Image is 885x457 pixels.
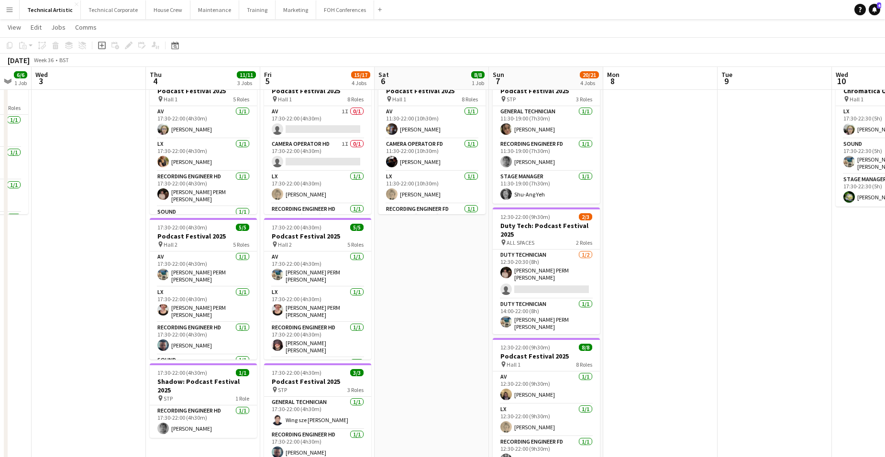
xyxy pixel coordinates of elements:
span: ALL SPACES [507,239,534,246]
div: 4 Jobs [352,79,370,87]
h3: Podcast Festival 2025 [378,87,486,95]
span: 5 Roles [233,96,249,103]
span: 12:30-22:00 (9h30m) [500,213,550,220]
span: 4 [877,2,881,9]
app-job-card: 17:30-22:00 (4h30m)5/5Podcast Festival 2025 Hall 25 RolesAV1/117:30-22:00 (4h30m)[PERSON_NAME] PE... [264,218,371,359]
app-card-role: General Technician1/111:30-19:00 (7h30m)[PERSON_NAME] [493,106,600,139]
app-card-role: Duty Technician1/114:00-22:00 (8h)[PERSON_NAME] PERM [PERSON_NAME] [493,299,600,334]
app-card-role: LX1/117:30-22:00 (4h30m)[PERSON_NAME] PERM [PERSON_NAME] [264,287,371,322]
span: Hall 1 [392,96,406,103]
a: Jobs [47,21,69,33]
app-card-role: Stage Manager1/111:30-19:00 (7h30m)Shu-Ang Yeh [493,171,600,204]
div: [DATE] [8,55,30,65]
span: 1 Role [235,395,249,402]
app-card-role: AV1/117:30-22:00 (4h30m)[PERSON_NAME] PERM [PERSON_NAME] [150,251,257,287]
span: 17:30-22:00 (4h30m) [157,369,207,376]
span: 7 [491,76,504,87]
span: 6 Roles [4,104,21,111]
app-card-role: Sound1/1 [150,207,257,239]
span: 8/8 [579,344,592,351]
app-card-role: Recording Engineer FD1/111:30-19:00 (7h30m)[PERSON_NAME] [493,139,600,171]
span: Fri [264,70,272,79]
app-card-role: Recording Engineer HD1/117:30-22:00 (4h30m)[PERSON_NAME] [150,322,257,355]
div: 1 Job [472,79,484,87]
span: Wed [35,70,48,79]
app-card-role: Sound1/1 [264,358,371,390]
app-card-role: LX1/112:30-22:00 (9h30m)[PERSON_NAME] [493,404,600,436]
button: Technical Artistic [20,0,81,19]
app-card-role: Recording Engineer FD1/111:30-22:00 (10h30m) [378,204,486,236]
app-job-card: 17:30-22:00 (4h30m)6/8Podcast Festival 2025 Hall 18 RolesAV1I0/117:30-22:00 (4h30m) Camera Operat... [264,73,371,214]
div: 4 Jobs [580,79,598,87]
app-job-card: 17:30-22:00 (4h30m)5/5Podcast Festival 2025 Hall 25 RolesAV1/117:30-22:00 (4h30m)[PERSON_NAME] PE... [150,218,257,359]
span: Thu [150,70,162,79]
h3: Shadow: Podcast Festival 2025 [150,377,257,394]
span: Jobs [51,23,66,32]
app-card-role: General Technician1/117:30-22:00 (4h30m)Wing sze [PERSON_NAME] [264,397,371,429]
app-card-role: Camera Operator FD1/111:30-22:00 (10h30m)[PERSON_NAME] [378,139,486,171]
app-card-role: Camera Operator HD1I0/117:30-22:00 (4h30m) [264,139,371,171]
h3: Duty Tech: Podcast Festival 2025 [493,221,600,239]
span: Tue [721,70,732,79]
span: STP [164,395,173,402]
span: Hall 1 [850,96,863,103]
app-card-role: AV1/112:30-22:00 (9h30m)[PERSON_NAME] [493,371,600,404]
span: Wed [836,70,848,79]
app-card-role: AV1/117:30-22:00 (4h30m)[PERSON_NAME] PERM [PERSON_NAME] [264,251,371,287]
span: View [8,23,21,32]
button: Technical Corporate [81,0,146,19]
span: 8 Roles [576,361,592,368]
app-job-card: 11:30-22:00 (10h30m)8/8Podcast Festival 2025 Hall 18 RolesAV1/111:30-22:00 (10h30m)[PERSON_NAME]C... [378,73,486,214]
span: 17:30-22:00 (4h30m) [272,369,321,376]
app-job-card: 12:30-22:00 (9h30m)2/3Duty Tech: Podcast Festival 2025 ALL SPACES2 RolesDuty Technician1/212:30-2... [493,207,600,334]
app-card-role: AV1/111:30-22:00 (10h30m)[PERSON_NAME] [378,106,486,139]
button: Maintenance [190,0,239,19]
app-card-role: Duty Technician1/212:30-20:30 (8h)[PERSON_NAME] PERM [PERSON_NAME] [493,250,600,299]
button: FOH Conferences [316,0,374,19]
span: 1/1 [236,369,249,376]
span: 6/6 [14,71,27,78]
app-card-role: LX1/117:30-22:00 (4h30m)[PERSON_NAME] PERM [PERSON_NAME] [150,287,257,322]
span: 5 Roles [233,241,249,248]
h3: Podcast Festival 2025 [150,232,257,240]
span: 3/3 [350,369,364,376]
span: Hall 1 [164,96,177,103]
h3: Podcast Festival 2025 [493,352,600,360]
app-card-role: LX1/117:30-22:00 (4h30m)[PERSON_NAME] [264,171,371,204]
span: 5 [263,76,272,87]
button: House Crew [146,0,190,19]
span: 3 [34,76,48,87]
span: 3 Roles [576,96,592,103]
h3: Podcast Festival 2025 [264,232,371,240]
app-job-card: 17:30-22:00 (4h30m)1/1Shadow: Podcast Festival 2025 STP1 RoleRecording Engineer HD1/117:30-22:00 ... [150,363,257,438]
span: 8/8 [471,71,485,78]
span: 5 Roles [347,241,364,248]
span: 11/11 [237,71,256,78]
span: 6 [377,76,389,87]
span: Week 36 [32,56,55,64]
app-job-card: 11:30-19:00 (7h30m)3/3Podcast Festival 2025 STP3 RolesGeneral Technician1/111:30-19:00 (7h30m)[PE... [493,73,600,204]
span: 2/3 [579,213,592,220]
app-card-role: LX1/111:30-22:00 (10h30m)[PERSON_NAME] [378,171,486,204]
button: Training [239,0,276,19]
button: Marketing [276,0,316,19]
h3: Podcast Festival 2025 [264,87,371,95]
app-card-role: LX1/117:30-22:00 (4h30m)[PERSON_NAME] [150,139,257,171]
div: 1 Job [14,79,27,87]
span: 17:30-22:00 (4h30m) [157,224,207,231]
span: Comms [75,23,97,32]
span: 5/5 [350,224,364,231]
span: 5/5 [236,224,249,231]
div: BST [59,56,69,64]
span: Hall 2 [164,241,177,248]
span: 10 [834,76,848,87]
h3: Podcast Festival 2025 [264,377,371,386]
span: 8 [606,76,619,87]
